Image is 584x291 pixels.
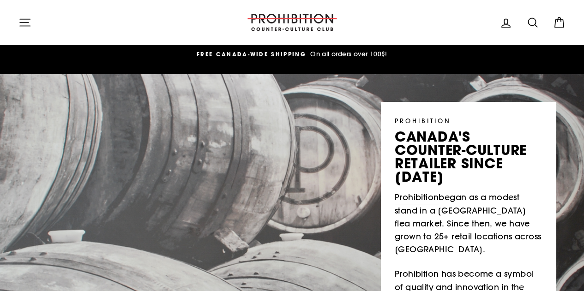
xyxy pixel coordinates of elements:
p: began as a modest stand in a [GEOGRAPHIC_DATA] flea market. Since then, we have grown to 25+ reta... [395,191,542,256]
img: PROHIBITION COUNTER-CULTURE CLUB [246,14,338,31]
a: Prohibition [395,191,439,204]
p: canada's counter-culture retailer since [DATE] [395,130,542,184]
p: PROHIBITION [395,116,542,125]
span: FREE CANADA-WIDE SHIPPING [197,50,306,58]
a: FREE CANADA-WIDE SHIPPING On all orders over 100$! [21,49,563,59]
span: On all orders over 100$! [308,50,387,58]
